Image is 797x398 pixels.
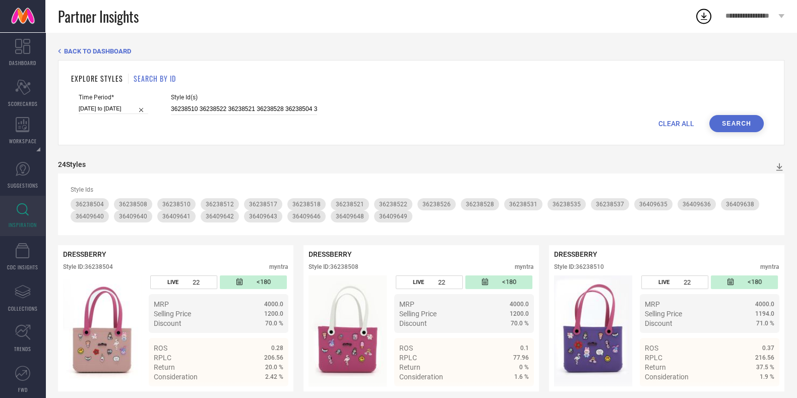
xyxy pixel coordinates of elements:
[71,186,772,193] div: Style Ids
[8,305,38,312] span: COLLECTIONS
[554,275,632,386] img: Style preview image
[71,73,123,84] h1: EXPLORE STYLES
[154,373,198,381] span: Consideration
[438,278,445,286] span: 22
[206,213,234,220] span: 36409642
[14,345,31,353] span: TRENDS
[639,201,667,208] span: 36409635
[645,344,658,352] span: ROS
[18,386,28,393] span: FWD
[645,363,666,371] span: Return
[309,275,387,386] div: Click to view image
[509,201,537,208] span: 36238531
[645,310,682,318] span: Selling Price
[154,310,191,318] span: Selling Price
[171,103,317,115] input: Enter comma separated style ids e.g. 12345, 67890
[513,354,529,361] span: 77.96
[265,320,283,327] span: 70.0 %
[645,373,689,381] span: Consideration
[658,120,694,128] span: CLEAR ALL
[269,263,288,270] div: myntra
[265,364,283,371] span: 20.0 %
[399,354,417,362] span: RPLC
[8,100,38,107] span: SCORECARDS
[399,310,437,318] span: Selling Price
[465,275,532,289] div: Number of days since the style was first listed on the platform
[515,263,534,270] div: myntra
[249,201,277,208] span: 36238517
[519,364,529,371] span: 0 %
[119,201,147,208] span: 36238508
[510,301,529,308] span: 4000.0
[154,300,169,308] span: MRP
[63,275,141,386] img: Style preview image
[257,278,271,287] span: <180
[8,182,38,189] span: SUGGESTIONS
[63,275,141,386] div: Click to view image
[309,263,358,270] div: Style ID: 36238508
[79,103,148,114] input: Select time period
[309,275,387,386] img: Style preview image
[553,201,581,208] span: 36238535
[76,201,104,208] span: 36238504
[154,319,181,327] span: Discount
[399,300,414,308] span: MRP
[709,115,764,132] button: Search
[641,275,708,289] div: Number of days the style has been live on the platform
[193,278,200,286] span: 22
[9,137,37,145] span: WORKSPACE
[58,6,139,27] span: Partner Insights
[154,344,167,352] span: ROS
[466,201,494,208] span: 36238528
[249,213,277,220] span: 36409643
[206,201,234,208] span: 36238512
[399,373,443,381] span: Consideration
[762,345,774,352] span: 0.37
[264,301,283,308] span: 4000.0
[726,201,754,208] span: 36409638
[9,59,36,67] span: DASHBOARD
[422,201,451,208] span: 36238526
[510,310,529,317] span: 1200.0
[220,275,287,289] div: Number of days since the style was first listed on the platform
[396,275,463,289] div: Number of days the style has been live on the platform
[154,363,175,371] span: Return
[711,275,778,289] div: Number of days since the style was first listed on the platform
[755,354,774,361] span: 216.56
[645,300,660,308] span: MRP
[399,319,427,327] span: Discount
[162,201,191,208] span: 36238510
[271,345,283,352] span: 0.28
[76,213,104,220] span: 36409640
[760,263,779,270] div: myntra
[171,94,317,101] span: Style Id(s)
[695,7,713,25] div: Open download list
[760,373,774,380] span: 1.9 %
[134,73,176,84] h1: SEARCH BY ID
[755,310,774,317] span: 1194.0
[64,47,131,55] span: BACK TO DASHBOARD
[309,250,352,258] span: DRESSBERRY
[9,221,37,229] span: INSPIRATION
[167,279,178,286] span: LIVE
[554,263,604,270] div: Style ID: 36238510
[379,213,407,220] span: 36409649
[79,94,148,101] span: Time Period*
[645,354,662,362] span: RPLC
[379,201,407,208] span: 36238522
[520,345,529,352] span: 0.1
[596,201,624,208] span: 36238537
[645,319,672,327] span: Discount
[658,279,669,286] span: LIVE
[7,263,38,271] span: CDC INSIGHTS
[58,47,784,55] div: Back TO Dashboard
[119,213,147,220] span: 36409640
[150,275,217,289] div: Number of days the style has been live on the platform
[399,363,420,371] span: Return
[292,201,321,208] span: 36238518
[58,160,86,168] div: 24 Styles
[63,263,113,270] div: Style ID: 36238504
[683,201,711,208] span: 36409636
[756,320,774,327] span: 71.0 %
[264,310,283,317] span: 1200.0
